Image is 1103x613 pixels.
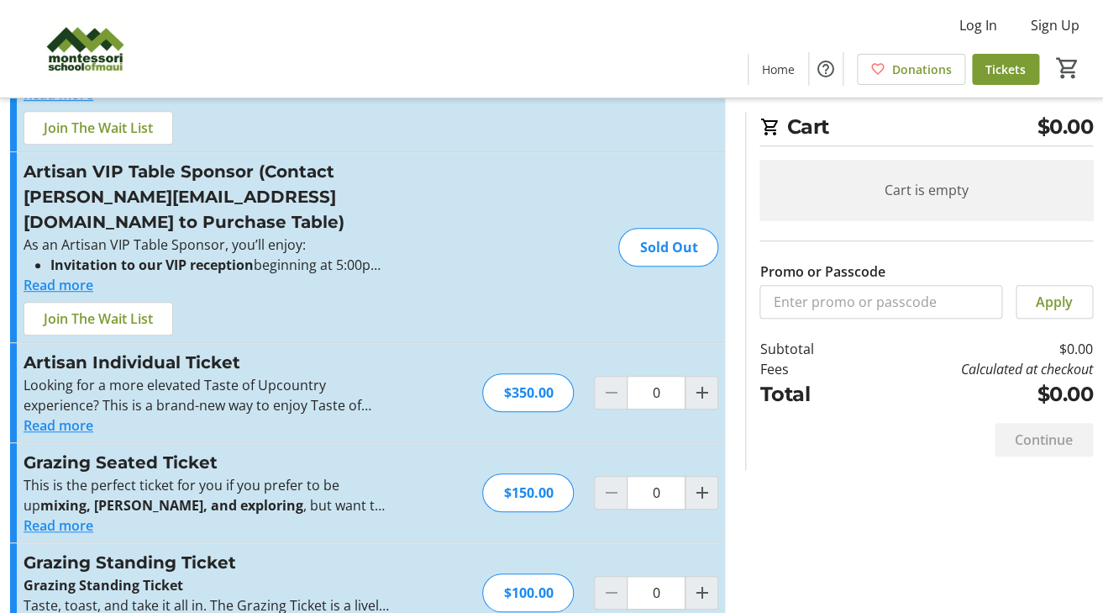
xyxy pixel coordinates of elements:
td: Calculated at checkout [856,359,1093,379]
span: Apply [1036,292,1073,312]
input: Grazing Seated Ticket Quantity [627,476,685,510]
span: Home [762,61,795,78]
div: $100.00 [482,573,574,612]
button: Cart [1053,53,1083,83]
span: Tickets [985,61,1026,78]
button: Apply [1016,285,1093,319]
input: Enter promo or passcode [759,285,1002,319]
strong: Invitation to our VIP reception [50,256,254,274]
button: Increment by one [685,577,717,609]
strong: mixing, [PERSON_NAME], and exploring [40,496,303,515]
strong: Grazing Standing Ticket [24,576,183,595]
td: Subtotal [759,339,856,359]
span: Log In [959,15,997,35]
a: Tickets [972,54,1039,85]
p: As an Artisan VIP Table Sponsor, you’ll enjoy: [24,235,391,255]
button: Join The Wait List [24,111,173,145]
label: Promo or Passcode [759,262,885,282]
div: $150.00 [482,473,574,512]
td: Total [759,379,856,410]
img: Montessori School of Maui's Logo [10,7,160,91]
span: Sign Up [1031,15,1079,35]
span: Donations [892,61,952,78]
button: Read more [24,275,93,295]
button: Help [809,52,843,86]
div: $350.00 [482,373,574,412]
button: Log In [946,12,1011,39]
button: Join The Wait List [24,302,173,336]
a: Home [748,54,808,85]
li: beginning at 5:00pm [50,255,391,275]
span: $0.00 [1037,112,1093,142]
span: Join The Wait List [44,118,153,138]
td: $0.00 [856,339,1093,359]
h3: Grazing Standing Ticket [24,550,391,575]
input: Grazing Standing Ticket Quantity [627,576,685,610]
a: Donations [857,54,965,85]
div: Cart is empty [759,160,1093,220]
h3: Grazing Seated Ticket [24,450,391,475]
button: Increment by one [685,477,717,509]
div: Sold Out [618,228,718,267]
button: Read more [24,415,93,436]
h3: Artisan VIP Table Sponsor (Contact [PERSON_NAME][EMAIL_ADDRESS][DOMAIN_NAME] to Purchase Table) [24,159,391,235]
h2: Cart [759,112,1093,146]
span: Join The Wait List [44,309,153,329]
input: Artisan Individual Ticket Quantity [627,376,685,410]
h3: Artisan Individual Ticket [24,350,391,375]
button: Read more [24,515,93,536]
button: Increment by one [685,377,717,409]
td: $0.00 [856,379,1093,410]
button: Sign Up [1017,12,1093,39]
p: This is the perfect ticket for you if you prefer to be up , but want to ensure you have a when yo... [24,475,391,515]
td: Fees [759,359,856,379]
p: Looking for a more elevated Taste of Upcountry experience? This is a brand-new way to enjoy Taste... [24,375,391,415]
